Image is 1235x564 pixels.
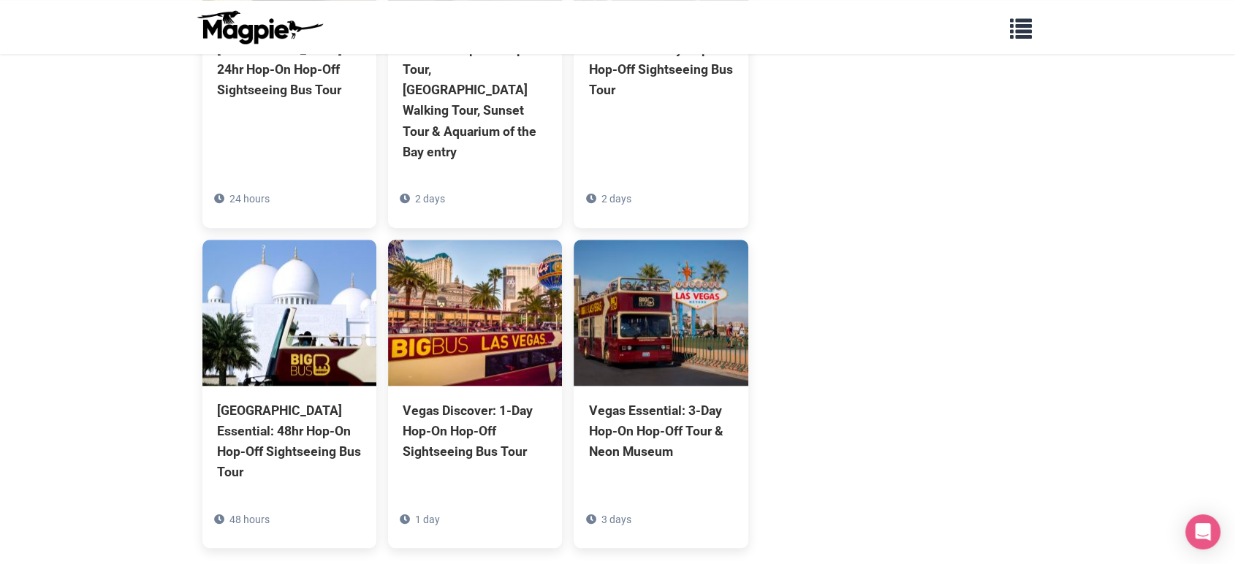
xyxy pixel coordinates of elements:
img: Abu Dhabi Essential: 48hr Hop-On Hop-Off Sightseeing Bus Tour [202,240,376,386]
a: Vegas Discover: 1-Day Hop-On Hop-Off Sightseeing Bus Tour 1 day [388,240,562,527]
img: logo-ab69f6fb50320c5b225c76a69d11143b.png [194,9,325,45]
img: Vegas Discover: 1-Day Hop-On Hop-Off Sightseeing Bus Tour [388,240,562,386]
div: San Francisco Explore: 48-Hour Hop-On Hop-Off Tour, [GEOGRAPHIC_DATA] Walking Tour, Sunset Tour &... [403,18,547,162]
span: 2 days [415,193,445,205]
div: [GEOGRAPHIC_DATA] Essential: 48hr Hop-On Hop-Off Sightseeing Bus Tour [217,400,362,483]
div: Discover [GEOGRAPHIC_DATA]: 24hr Hop-On Hop-Off Sightseeing Bus Tour [217,18,362,101]
span: 1 day [415,514,440,525]
div: Vegas Essential: 3-Day Hop-On Hop-Off Tour & Neon Museum [588,400,733,462]
a: [GEOGRAPHIC_DATA] Essential: 48hr Hop-On Hop-Off Sightseeing Bus Tour 48 hours [202,240,376,549]
div: Open Intercom Messenger [1185,514,1220,549]
a: Vegas Essential: 3-Day Hop-On Hop-Off Tour & Neon Museum 3 days [574,240,748,527]
div: Vegas Discover: 1-Day Hop-On Hop-Off Sightseeing Bus Tour [403,400,547,462]
span: 3 days [601,514,631,525]
span: 48 hours [229,514,270,525]
span: 24 hours [229,193,270,205]
span: 2 days [601,193,631,205]
img: Vegas Essential: 3-Day Hop-On Hop-Off Tour & Neon Museum [574,240,748,386]
div: [GEOGRAPHIC_DATA] Essential: 2-Day Hop-On Hop-Off Sightseeing Bus Tour [588,18,733,101]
